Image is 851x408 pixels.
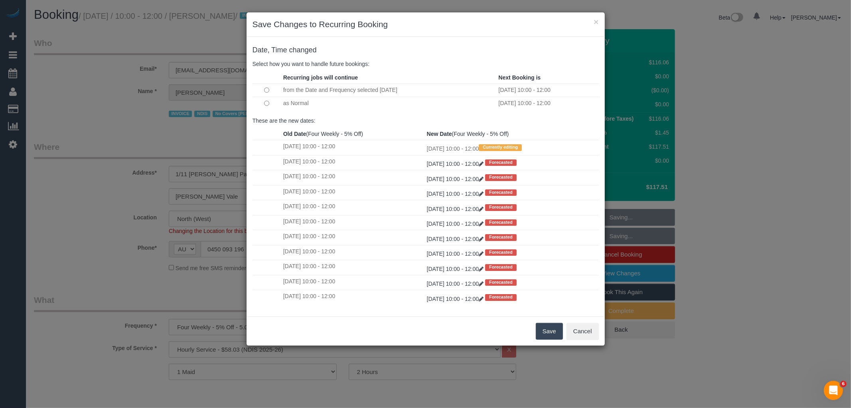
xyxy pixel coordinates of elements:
[281,170,425,185] td: [DATE] 10:00 - 12:00
[425,128,599,140] th: (Four Weekly - 5% Off)
[281,245,425,260] td: [DATE] 10:00 - 12:00
[253,18,599,30] h3: Save Changes to Recurring Booking
[283,74,358,81] strong: Recurring jobs will continue
[427,176,485,182] a: [DATE] 10:00 - 12:00
[281,260,425,275] td: [DATE] 10:00 - 12:00
[425,140,599,155] td: [DATE] 10:00 - 12:00
[281,140,425,155] td: [DATE] 10:00 - 12:00
[485,204,517,211] span: Forecasted
[427,131,452,137] strong: New Date
[281,84,497,97] td: from the Date and Frequency selected [DATE]
[485,219,517,226] span: Forecasted
[427,236,485,242] a: [DATE] 10:00 - 12:00
[281,155,425,170] td: [DATE] 10:00 - 12:00
[281,97,497,109] td: as Normal
[840,381,847,387] span: 6
[485,264,517,271] span: Forecasted
[485,159,517,166] span: Forecasted
[427,221,485,227] a: [DATE] 10:00 - 12:00
[281,290,425,305] td: [DATE] 10:00 - 12:00
[496,97,598,109] td: [DATE] 10:00 - 12:00
[479,144,522,151] span: Currently editing
[824,381,843,400] iframe: Intercom live chat
[427,281,485,287] a: [DATE] 10:00 - 12:00
[281,128,425,140] th: (Four Weekly - 5% Off)
[485,174,517,181] span: Forecasted
[281,185,425,200] td: [DATE] 10:00 - 12:00
[496,84,598,97] td: [DATE] 10:00 - 12:00
[485,249,517,256] span: Forecasted
[536,323,563,340] button: Save
[485,234,517,241] span: Forecasted
[427,251,485,257] a: [DATE] 10:00 - 12:00
[253,46,599,54] h4: changed
[281,275,425,290] td: [DATE] 10:00 - 12:00
[498,74,541,81] strong: Next Booking is
[283,131,306,137] strong: Old Date
[594,18,598,26] button: ×
[567,323,599,340] button: Cancel
[253,46,287,54] span: Date, Time
[427,266,485,272] a: [DATE] 10:00 - 12:00
[485,279,517,286] span: Forecasted
[427,191,485,197] a: [DATE] 10:00 - 12:00
[253,117,599,125] p: These are the new dates:
[281,215,425,230] td: [DATE] 10:00 - 12:00
[281,230,425,245] td: [DATE] 10:00 - 12:00
[427,206,485,212] a: [DATE] 10:00 - 12:00
[485,189,517,196] span: Forecasted
[427,161,485,167] a: [DATE] 10:00 - 12:00
[485,294,517,301] span: Forecasted
[427,296,485,302] a: [DATE] 10:00 - 12:00
[281,200,425,215] td: [DATE] 10:00 - 12:00
[253,60,599,68] p: Select how you want to handle future bookings:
